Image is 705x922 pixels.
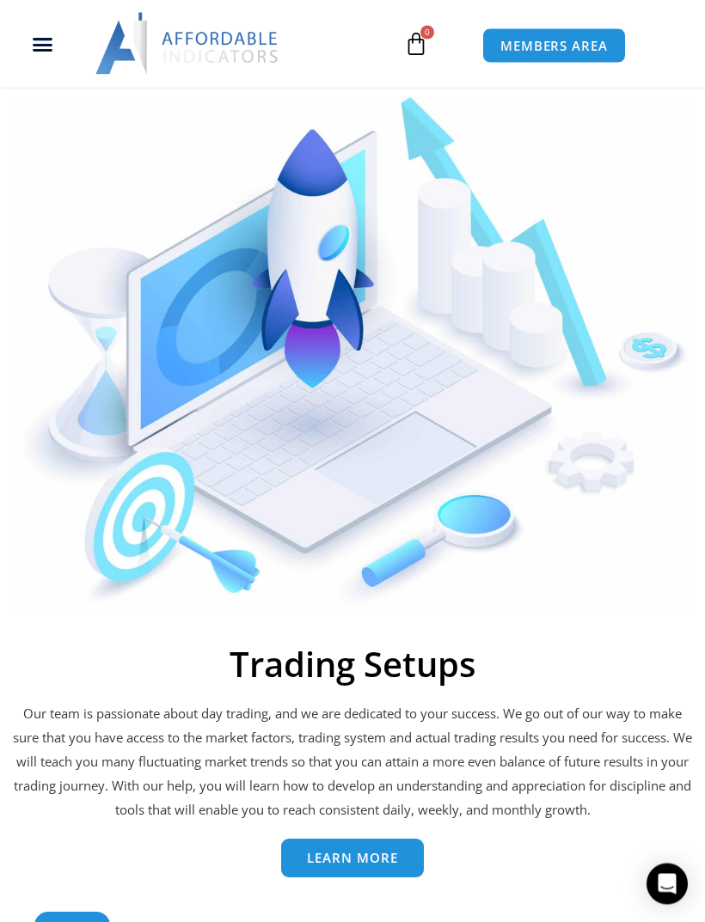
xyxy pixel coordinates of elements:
a: MEMBERS AREA [482,28,626,64]
span: 0 [420,26,434,40]
div: Menu Toggle [8,27,77,60]
span: MEMBERS AREA [500,40,608,52]
div: Open Intercom Messenger [647,864,688,905]
a: 0 [378,19,454,69]
img: LogoAI | Affordable Indicators – NinjaTrader [95,13,280,75]
h2: Trading Setups [13,644,692,686]
a: Learn More [281,840,424,878]
span: Learn More [307,852,398,865]
img: AdobeStock 293954085 1 Converted | Affordable Indicators – NinjaTrader [15,98,690,611]
div: Our team is passionate about day trading, and we are dedicated to your success. We go out of our ... [13,703,692,822]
